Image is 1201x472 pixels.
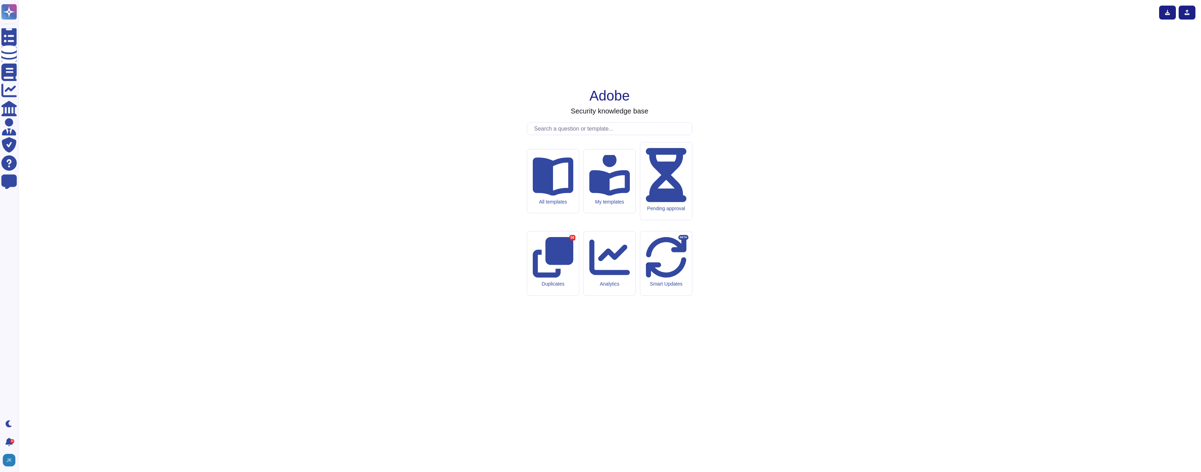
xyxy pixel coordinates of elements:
button: user [1,452,20,468]
div: 56 [569,235,575,241]
div: My templates [589,199,630,205]
div: Pending approval [646,206,686,212]
h3: Security knowledge base [571,107,648,115]
img: user [3,454,15,466]
h1: Adobe [589,87,630,104]
div: BETA [678,235,688,240]
div: 9+ [10,439,14,443]
div: Analytics [589,281,630,287]
div: Smart Updates [646,281,686,287]
input: Search a question or template... [531,123,692,135]
div: Duplicates [533,281,573,287]
div: All templates [533,199,573,205]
